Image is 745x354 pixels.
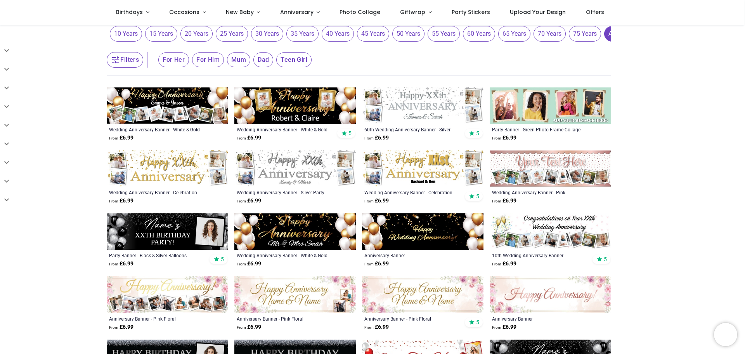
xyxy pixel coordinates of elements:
[234,276,356,313] img: Personalised Anniversary Banner - Pink Floral - Custom Text & 2 Photos
[601,26,637,42] button: Any Year
[234,150,356,187] img: Personalised Wedding Anniversary Banner - Silver Party Design - Custom Text & 4 Photo Upload
[145,26,177,42] span: 15 Years
[364,316,458,322] a: Anniversary Banner - Pink Floral
[237,126,330,133] a: Wedding Anniversary Banner - White & Gold Balloons
[362,213,483,250] img: Happy Anniversary Banner - White & Gold Balloon Design
[495,26,530,42] button: 65 Years
[107,52,143,68] button: Filters
[109,323,133,331] strong: £ 6.99
[276,52,312,67] span: Teen Girl
[237,252,330,258] div: Wedding Anniversary Banner - White & Gold Balloons
[389,26,424,42] button: 50 Years
[362,276,483,313] img: Personalised Anniversary Banner - Pink Floral - Custom Name
[142,26,177,42] button: 15 Years
[586,8,604,16] span: Offers
[109,262,118,266] span: From
[364,252,458,258] a: Anniversary Banner
[476,130,479,137] span: 5
[107,276,228,313] img: Personalised Anniversary Banner - Pink Floral - 9 Photo Upload
[492,325,501,330] span: From
[116,8,143,16] span: Birthdays
[226,8,254,16] span: New Baby
[357,26,389,42] span: 45 Years
[237,134,261,142] strong: £ 6.99
[490,150,611,187] img: Personalised Wedding Anniversary Banner - Pink Dotty Design - 9 Photo Upload
[107,150,228,187] img: Personalised Wedding Anniversary Banner - Celebration Design - Custom Year & 4 Photo Upload
[604,256,607,263] span: 5
[237,323,261,331] strong: £ 6.99
[428,26,460,42] span: 55 Years
[109,199,118,203] span: From
[107,87,228,124] img: Personalised Wedding Anniversary Banner - White & Gold Balloons - 9 Photo Upload
[534,26,566,42] span: 70 Years
[714,323,737,346] iframe: Brevo live chat
[604,26,637,42] span: Any Year
[237,199,246,203] span: From
[319,26,354,42] button: 40 Years
[476,193,479,200] span: 5
[490,213,611,250] img: Personalised 10th Wedding Anniversary Banner - Champagne Design - 9 Photo Upload
[109,316,203,322] a: Anniversary Banner - Pink Floral
[109,189,203,195] a: Wedding Anniversary Banner - Celebration Design
[280,8,314,16] span: Anniversary
[566,26,601,42] button: 75 Years
[216,26,248,42] span: 25 Years
[237,189,330,195] div: Wedding Anniversary Banner - Silver Party Design
[109,252,203,258] a: Party Banner - Black & Silver Balloons
[109,260,133,268] strong: £ 6.99
[510,8,566,16] span: Upload Your Design
[392,26,424,42] span: 50 Years
[492,197,516,205] strong: £ 6.99
[492,316,586,322] a: Anniversary Banner
[237,262,246,266] span: From
[107,26,142,42] button: 10 Years
[253,52,273,67] span: Dad
[234,87,356,124] img: Personalised Wedding Anniversary Banner - White & Gold Balloons - Custom Text & 2 Photo Upload
[354,26,389,42] button: 45 Years
[492,136,501,140] span: From
[492,323,516,331] strong: £ 6.99
[109,325,118,330] span: From
[109,136,118,140] span: From
[490,87,611,124] img: Personalised Party Banner - Green Photo Frame Collage - 4 Photo Upload
[463,26,495,42] span: 60 Years
[180,26,213,42] span: 20 Years
[251,26,283,42] span: 30 Years
[169,8,199,16] span: Occasions
[364,134,389,142] strong: £ 6.99
[492,260,516,268] strong: £ 6.99
[362,150,483,187] img: Personalised Wedding Anniversary Banner - Celebration Design - Custom Text & 4 Photo Upload
[221,256,224,263] span: 5
[498,26,530,42] span: 65 Years
[248,26,283,42] button: 30 Years
[362,87,483,124] img: Personalised 60th Wedding Anniversary Banner - Silver Celebration Design - 4 Photo Upload
[109,126,203,133] a: Wedding Anniversary Banner - White & Gold Balloons
[492,189,586,195] a: Wedding Anniversary Banner - Pink [PERSON_NAME] Design
[107,213,228,250] img: Personalised Party Banner - Black & Silver Balloons - Custom Text & 1 Photo Upload
[364,126,458,133] a: 60th Wedding Anniversary Banner - Silver Celebration Design
[109,197,133,205] strong: £ 6.99
[283,26,319,42] button: 35 Years
[492,199,501,203] span: From
[492,134,516,142] strong: £ 6.99
[452,8,490,16] span: Party Stickers
[237,325,246,330] span: From
[364,136,374,140] span: From
[364,189,458,195] a: Wedding Anniversary Banner - Celebration Design
[492,126,586,133] a: Party Banner - Green Photo Frame Collage
[569,26,601,42] span: 75 Years
[237,136,246,140] span: From
[492,252,586,258] a: 10th Wedding Anniversary Banner - Champagne Design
